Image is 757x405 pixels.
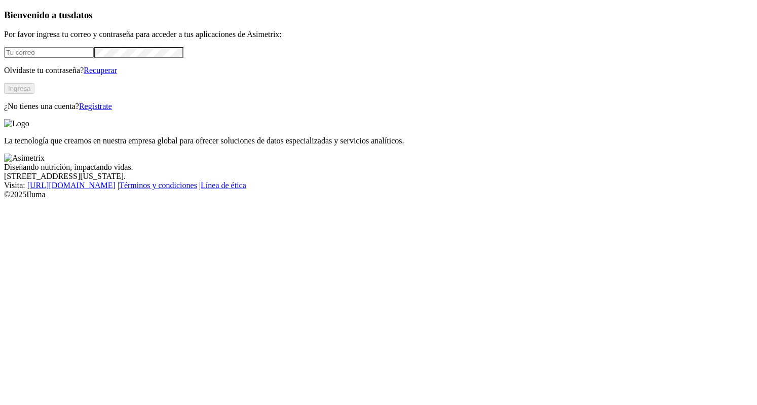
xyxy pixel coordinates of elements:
a: [URL][DOMAIN_NAME] [27,181,116,190]
p: La tecnología que creamos en nuestra empresa global para ofrecer soluciones de datos especializad... [4,136,753,145]
span: datos [71,10,93,20]
div: © 2025 Iluma [4,190,753,199]
a: Línea de ética [201,181,246,190]
img: Asimetrix [4,154,45,163]
a: Regístrate [79,102,112,111]
a: Términos y condiciones [119,181,197,190]
input: Tu correo [4,47,94,58]
div: Visita : | | [4,181,753,190]
a: Recuperar [84,66,117,75]
p: ¿No tienes una cuenta? [4,102,753,111]
div: [STREET_ADDRESS][US_STATE]. [4,172,753,181]
p: Olvidaste tu contraseña? [4,66,753,75]
h3: Bienvenido a tus [4,10,753,21]
p: Por favor ingresa tu correo y contraseña para acceder a tus aplicaciones de Asimetrix: [4,30,753,39]
button: Ingresa [4,83,34,94]
div: Diseñando nutrición, impactando vidas. [4,163,753,172]
img: Logo [4,119,29,128]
